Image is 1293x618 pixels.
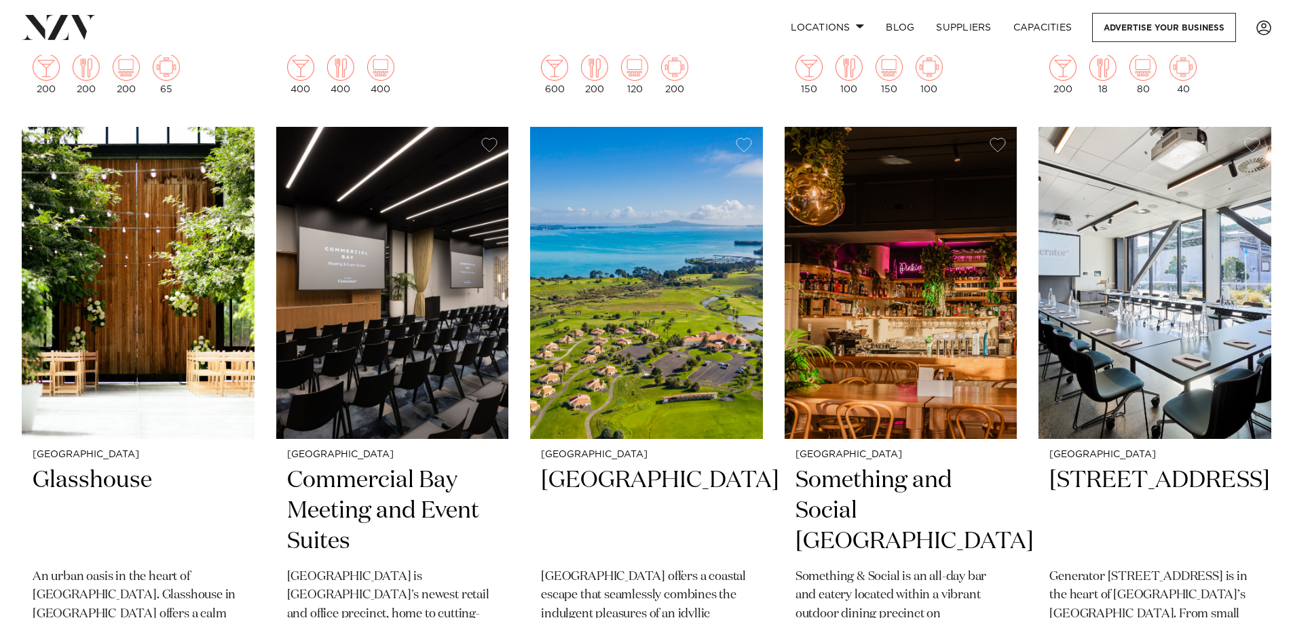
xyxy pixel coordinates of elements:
[327,54,354,94] div: 400
[287,465,498,557] h2: Commercial Bay Meeting and Event Suites
[1169,54,1197,81] img: meeting.png
[22,15,96,39] img: nzv-logo.png
[621,54,648,81] img: theatre.png
[1049,465,1260,557] h2: [STREET_ADDRESS]
[581,54,608,94] div: 200
[287,450,498,460] small: [GEOGRAPHIC_DATA]
[925,13,1002,42] a: SUPPLIERS
[541,54,568,94] div: 600
[1089,54,1117,94] div: 18
[836,54,863,81] img: dining.png
[33,54,60,94] div: 200
[287,54,314,81] img: cocktail.png
[153,54,180,94] div: 65
[33,465,244,557] h2: Glasshouse
[916,54,943,94] div: 100
[661,54,688,81] img: meeting.png
[581,54,608,81] img: dining.png
[876,54,903,94] div: 150
[795,450,1007,460] small: [GEOGRAPHIC_DATA]
[73,54,100,94] div: 200
[1002,13,1083,42] a: Capacities
[153,54,180,81] img: meeting.png
[367,54,394,94] div: 400
[875,13,925,42] a: BLOG
[113,54,140,94] div: 200
[1049,54,1076,94] div: 200
[1092,13,1236,42] a: Advertise your business
[1089,54,1117,81] img: dining.png
[113,54,140,81] img: theatre.png
[916,54,943,81] img: meeting.png
[73,54,100,81] img: dining.png
[795,465,1007,557] h2: Something and Social [GEOGRAPHIC_DATA]
[661,54,688,94] div: 200
[1169,54,1197,94] div: 40
[33,450,244,460] small: [GEOGRAPHIC_DATA]
[541,450,752,460] small: [GEOGRAPHIC_DATA]
[1129,54,1157,94] div: 80
[327,54,354,81] img: dining.png
[367,54,394,81] img: theatre.png
[541,54,568,81] img: cocktail.png
[836,54,863,94] div: 100
[621,54,648,94] div: 120
[795,54,823,94] div: 150
[780,13,875,42] a: Locations
[287,54,314,94] div: 400
[876,54,903,81] img: theatre.png
[795,54,823,81] img: cocktail.png
[541,465,752,557] h2: [GEOGRAPHIC_DATA]
[1129,54,1157,81] img: theatre.png
[1049,450,1260,460] small: [GEOGRAPHIC_DATA]
[1049,54,1076,81] img: cocktail.png
[33,54,60,81] img: cocktail.png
